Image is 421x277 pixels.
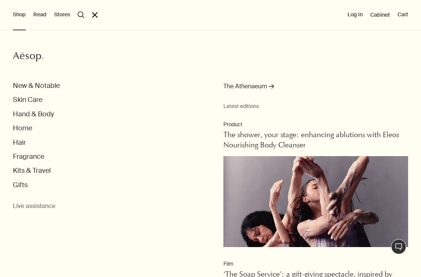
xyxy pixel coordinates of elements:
[223,81,274,95] a: The Athenaeum
[13,110,54,119] button: Hand & Body
[13,51,43,63] svg: Aesop
[78,11,84,18] button: Open search
[13,166,51,175] button: Kits & Travel
[348,11,363,19] button: Log in
[54,11,70,19] button: Stores
[391,239,406,254] button: Live Assistance
[33,11,47,19] button: Read
[13,181,28,189] button: Gifts
[13,124,32,133] button: Home
[13,11,26,19] button: Shop
[223,121,408,128] p: Product
[13,152,44,161] button: Fragrance
[223,131,399,149] span: The shower, your stage: enhancing ablutions with Eleos Nourishing Body Cleanser
[11,49,45,66] a: Aesop
[370,11,390,18] a: Cabinet
[398,11,408,19] button: Cart
[13,81,60,90] button: New & Notable
[223,121,408,249] a: ProductThe shower, your stage: enhancing ablutions with Eleos Nourishing Body CleanserDancers wea...
[223,81,267,91] span: The Athenaeum
[13,138,26,147] button: Hair
[13,202,55,210] button: Live assistance
[223,260,408,268] p: Film
[92,12,98,18] button: Close the Menu
[223,103,408,110] small: Latest editions
[13,95,42,104] button: Skin Care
